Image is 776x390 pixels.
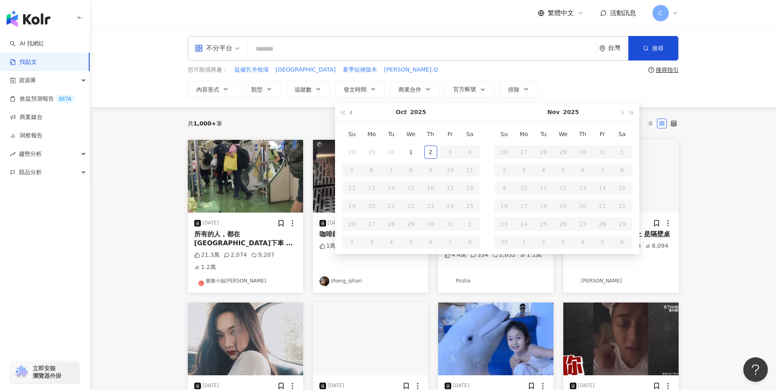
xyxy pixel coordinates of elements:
[424,146,437,159] div: 2
[612,125,632,143] th: Sa
[7,11,50,27] img: logo
[645,242,668,250] div: 8,094
[188,140,303,213] img: post-image
[10,113,43,121] a: 商案媒合
[499,81,538,97] button: 排除
[319,230,422,239] div: 咖啡師也不知道的事
[534,125,553,143] th: Tu
[195,42,232,55] div: 不分平台
[563,303,679,375] img: post-image
[384,65,439,74] button: [PERSON_NAME].Q
[453,86,476,92] span: 官方帳號
[648,67,654,73] span: question-circle
[578,382,595,389] div: [DATE]
[194,276,297,286] a: KOL Avatar樂樂小姐[PERSON_NAME]
[593,125,612,143] th: Fr
[342,65,378,74] button: 夏季短褲版本
[470,251,488,259] div: 334
[385,146,398,159] div: 30
[608,45,628,52] div: 台灣
[563,103,579,121] button: 2025
[343,66,377,74] span: 夏季短褲版本
[599,45,605,52] span: environment
[445,251,466,259] div: 4.4萬
[10,58,37,66] a: 找貼文
[19,163,42,182] span: 競品分析
[188,81,238,97] button: 內容形式
[390,81,440,97] button: 商業合作
[195,44,203,52] span: appstore
[10,95,74,103] a: 效益預測報告BETA
[421,143,441,161] td: 2025-10-02
[188,66,228,74] span: 您可能感興趣：
[313,303,428,375] img: post-image
[286,81,330,97] button: 追蹤數
[656,67,679,73] div: 搜尋指引
[514,125,534,143] th: Mo
[384,66,438,74] span: [PERSON_NAME].Q
[547,103,560,121] button: Nov
[224,251,247,259] div: 2,074
[410,103,426,121] button: 2025
[342,125,362,143] th: Su
[553,125,573,143] th: We
[202,220,219,226] div: [DATE]
[10,132,43,140] a: 洞察報告
[10,40,44,48] a: searchAI 找網紅
[243,81,281,97] button: 類型
[445,81,495,97] button: 官方帳號
[398,86,421,93] span: 商業合作
[652,45,664,52] span: 搜尋
[441,125,460,143] th: Fr
[445,276,454,286] img: KOL Avatar
[19,71,36,90] span: 資源庫
[401,143,421,161] td: 2025-10-01
[344,86,367,93] span: 發文時間
[573,125,593,143] th: Th
[362,143,382,161] td: 2025-09-29
[10,151,16,157] span: rise
[193,120,216,127] span: 1,000+
[328,382,344,389] div: [DATE]
[382,143,401,161] td: 2025-09-30
[659,9,663,18] span: C
[251,86,263,93] span: 類型
[362,125,382,143] th: Mo
[194,251,220,259] div: 21.3萬
[396,103,407,121] button: Oct
[493,251,516,259] div: 2,632
[628,36,678,61] button: 搜尋
[520,251,542,259] div: 1.1萬
[275,65,336,74] button: [GEOGRAPHIC_DATA]
[342,143,362,161] td: 2025-09-28
[188,303,303,375] img: post-image
[194,230,297,248] div: 所有的人，都在[GEOGRAPHIC_DATA]下車 這個畫面太感動
[234,65,269,74] button: 益健乳羊牧場
[194,263,216,271] div: 1.2萬
[319,276,329,286] img: KOL Avatar
[570,276,672,286] a: KOL Avatar[PERSON_NAME]
[401,125,421,143] th: We
[445,276,547,286] a: KOL AvatarPosha
[743,357,768,382] iframe: Help Scout Beacon - Open
[438,303,553,375] img: post-image
[188,120,222,127] div: 共 筆
[453,382,470,389] div: [DATE]
[460,125,480,143] th: Sa
[202,382,219,389] div: [DATE]
[610,9,636,17] span: 活動訊息
[495,125,514,143] th: Su
[11,361,79,383] a: chrome extension立即安裝 瀏覽器外掛
[319,242,336,250] div: 1萬
[570,276,580,286] img: KOL Avatar
[548,9,574,18] span: 繁體中文
[251,251,274,259] div: 9,207
[13,365,29,379] img: chrome extension
[365,146,378,159] div: 29
[194,276,204,286] img: KOL Avatar
[335,81,385,97] button: 發文時間
[234,66,269,74] span: 益健乳羊牧場
[295,86,312,93] span: 追蹤數
[196,86,219,93] span: 內容形式
[421,125,441,143] th: Th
